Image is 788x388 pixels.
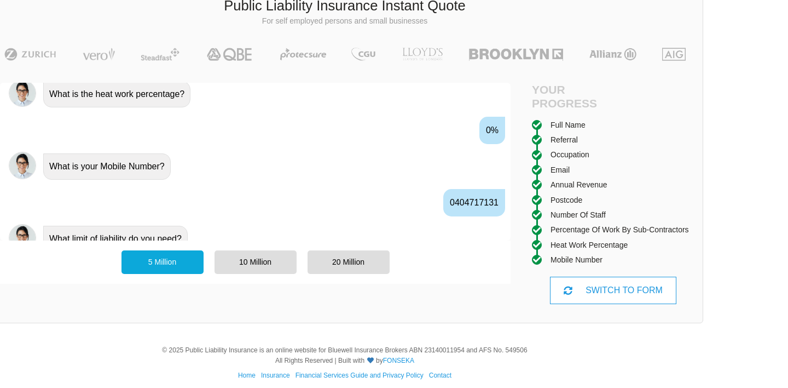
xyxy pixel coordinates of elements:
[551,119,586,131] div: Full Name
[43,153,171,180] div: What is your Mobile Number?
[550,277,677,304] div: SWITCH TO FORM
[443,189,505,216] div: 0404717131
[296,372,424,379] a: Financial Services Guide and Privacy Policy
[383,357,414,364] a: FONSEKA
[200,48,259,61] img: QBE | Public Liability Insurance
[551,194,582,206] div: Postcode
[347,48,380,61] img: CGU | Public Liability Insurance
[551,164,570,176] div: Email
[215,250,297,273] div: 10 Million
[551,134,578,146] div: Referral
[308,250,390,273] div: 20 Million
[551,254,602,266] div: Mobile Number
[532,83,613,110] h4: Your Progress
[9,152,36,179] img: Chatbot | PLI
[658,48,690,61] img: AIG | Public Liability Insurance
[43,81,190,107] div: What is the heat work percentage?
[9,79,36,107] img: Chatbot | PLI
[551,149,589,161] div: Occupation
[584,48,642,61] img: Allianz | Public Liability Insurance
[121,250,204,273] div: 5 Million
[396,48,449,61] img: LLOYD's | Public Liability Insurance
[276,48,331,61] img: Protecsure | Public Liability Insurance
[465,48,567,61] img: Brooklyn | Public Liability Insurance
[429,372,451,379] a: Contact
[551,209,606,221] div: Number of staff
[136,48,184,61] img: Steadfast | Public Liability Insurance
[551,239,628,251] div: Heat work percentage
[261,372,290,379] a: Insurance
[551,224,689,236] div: Percentage of work by sub-contractors
[9,224,36,252] img: Chatbot | PLI
[43,226,188,252] div: What limit of liability do you need?
[551,179,607,191] div: Annual Revenue
[238,372,256,379] a: Home
[78,48,120,61] img: Vero | Public Liability Insurance
[479,117,505,144] div: 0%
